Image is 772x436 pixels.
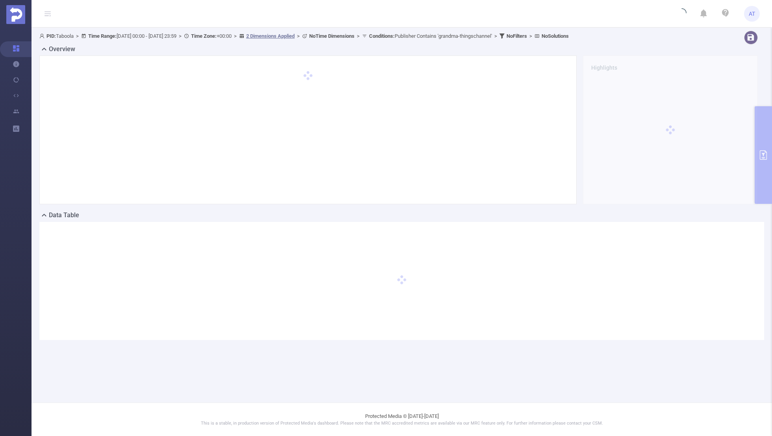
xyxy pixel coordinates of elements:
span: > [527,33,534,39]
b: PID: [46,33,56,39]
span: > [176,33,184,39]
span: > [74,33,81,39]
h2: Overview [49,44,75,54]
i: icon: loading [677,8,687,19]
span: Publisher Contains 'grandma-thingschannel' [369,33,492,39]
u: 2 Dimensions Applied [246,33,295,39]
i: icon: user [39,33,46,39]
h2: Data Table [49,211,79,220]
b: Conditions : [369,33,395,39]
span: Taboola [DATE] 00:00 - [DATE] 23:59 +00:00 [39,33,569,39]
span: > [492,33,499,39]
span: > [232,33,239,39]
b: No Filters [507,33,527,39]
p: This is a stable, in production version of Protected Media's dashboard. Please note that the MRC ... [51,420,752,427]
img: Protected Media [6,5,25,24]
b: No Time Dimensions [309,33,354,39]
b: Time Range: [88,33,117,39]
span: > [354,33,362,39]
b: No Solutions [542,33,569,39]
b: Time Zone: [191,33,217,39]
span: > [295,33,302,39]
span: AT [749,6,755,22]
footer: Protected Media © [DATE]-[DATE] [32,403,772,436]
